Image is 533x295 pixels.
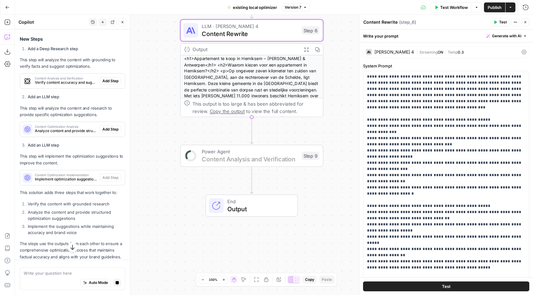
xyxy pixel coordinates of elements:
[233,4,277,10] span: existing local optimizer
[26,209,125,221] li: Analyze the content and provide structured optimization suggestions
[102,127,118,132] span: Add Step
[250,167,253,194] g: Edge from step_9 to end
[20,36,125,42] h3: New Steps
[202,154,298,164] span: Content Analysis and Verification
[100,125,121,133] button: Add Step
[35,173,97,176] span: Content Optimization Implementation
[20,105,125,118] p: This step will analyze the content and research to provide specific optimization suggestions.
[28,94,59,99] strong: Add an LLM step
[28,46,78,51] strong: Add a Deep Research step
[20,240,125,260] p: The steps use the outputs from each other to ensure a comprehensive optimization process that mai...
[484,2,505,12] button: Publish
[202,22,298,30] span: LLM · [PERSON_NAME] 4
[20,153,125,166] p: This step will implement the optimization suggestions to improve the content.
[416,49,419,55] span: |
[319,276,334,284] button: Paste
[374,50,414,54] div: [PERSON_NAME] 4
[35,128,97,134] span: Analyze content and provide structured optimization suggestions
[100,77,121,85] button: Add Step
[443,49,448,55] span: |
[302,26,319,34] div: Step 6
[35,77,97,80] span: Content Analysis and Verification
[35,125,97,128] span: Content Optimization Analysis
[285,5,301,10] span: Version 7
[180,19,323,117] div: LLM · [PERSON_NAME] 4Content RewriteStep 6Output<h1>Appartement te koop in Hemiksem – [PERSON_NAM...
[363,19,398,25] textarea: Content Rewrite
[20,189,125,196] p: This solution adds three steps that work together to:
[28,143,59,147] strong: Add an LLM step
[26,223,125,236] li: Implement the suggestions while maintaining accuracy and brand voice
[322,277,332,282] span: Paste
[305,277,314,282] span: Copy
[303,276,317,284] button: Copy
[202,148,298,156] span: Power Agent
[282,3,310,11] button: Version 7
[359,30,533,42] div: Write your prompt
[192,46,298,53] div: Output
[302,152,319,160] div: Step 9
[224,2,281,12] button: existing local optimizer
[492,33,521,39] span: Generate with AI
[227,204,290,213] span: Output
[442,283,451,289] span: Test
[440,4,468,10] span: Test Workflow
[363,281,529,291] button: Test
[431,2,472,12] button: Test Workflow
[227,198,290,205] span: End
[448,50,458,55] span: Temp
[399,19,416,25] span: ( step_6 )
[484,32,529,40] button: Generate with AI
[81,279,111,287] button: Auto Mode
[458,50,464,55] span: 0.3
[102,175,118,180] span: Add Step
[250,117,253,144] g: Edge from step_6 to step_9
[491,18,510,26] button: Test
[438,50,443,55] span: ON
[102,78,118,84] span: Add Step
[202,29,298,38] span: Content Rewrite
[100,174,121,182] button: Add Step
[20,57,125,70] p: This step will analyze the content with grounding to verify facts and suggest optimizations.
[488,4,502,10] span: Publish
[192,100,319,115] div: This output is too large & has been abbreviated for review. to view the full content.
[209,277,217,282] span: 150%
[180,145,323,167] div: Power AgentContent Analysis and VerificationStep 9
[210,108,245,114] span: Copy the output
[35,80,97,85] span: Verify content accuracy and suggest optimizations with grounded research
[19,19,87,25] div: Copilot
[35,176,97,182] span: Implement optimization suggestions while maintaining accuracy and brand voice
[89,280,108,285] span: Auto Mode
[419,50,438,55] span: Streaming
[26,201,125,207] li: Verify the content with grounded research
[180,195,323,217] div: EndOutput
[499,19,507,25] span: Test
[363,63,529,69] label: System Prompt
